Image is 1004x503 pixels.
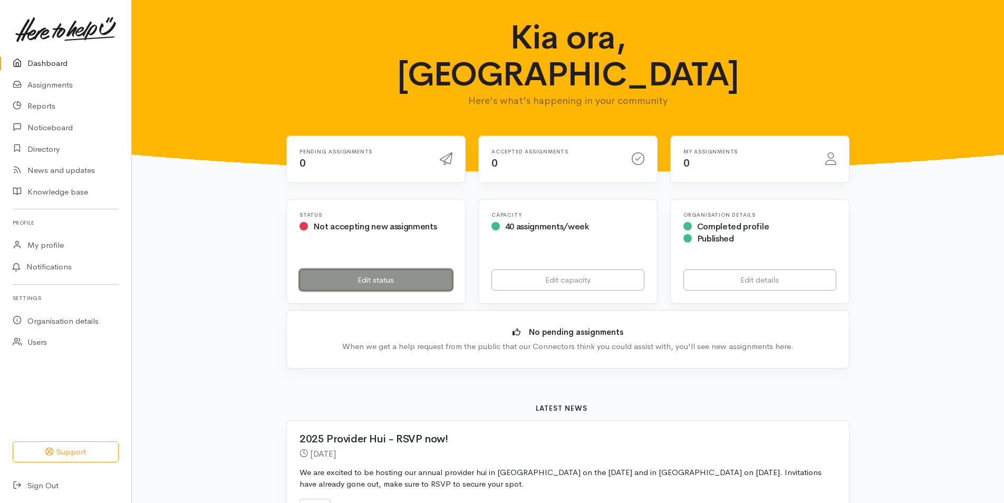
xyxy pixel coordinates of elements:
[683,149,813,154] h6: My assignments
[491,157,498,170] span: 0
[300,433,824,445] h2: 2025 Provider Hui - RSVP now!
[363,93,774,108] p: Here's what's happening in your community
[491,269,644,291] a: Edit capacity
[491,149,619,154] h6: Accepted assignments
[529,327,623,337] b: No pending assignments
[300,467,836,490] p: We are excited to be hosting our annual provider hui in [GEOGRAPHIC_DATA] on the [DATE] and in [G...
[683,157,690,170] span: 0
[536,404,587,413] b: Latest news
[313,221,437,232] span: Not accepting new assignments
[300,149,427,154] h6: Pending assignments
[491,212,644,218] h6: Capacity
[683,269,836,291] a: Edit details
[697,221,769,232] span: Completed profile
[310,448,336,459] time: [DATE]
[13,441,119,463] button: Support
[683,212,836,218] h6: Organisation Details
[13,291,119,305] h6: Settings
[363,19,774,93] h1: Kia ora, [GEOGRAPHIC_DATA]
[300,212,452,218] h6: Status
[697,233,734,244] span: Published
[505,221,589,232] span: 40 assignments/week
[13,216,119,230] h6: Profile
[303,341,833,353] div: When we get a help request from the public that our Connectors think you could assist with, you'l...
[300,269,452,291] a: Edit status
[300,157,306,170] span: 0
